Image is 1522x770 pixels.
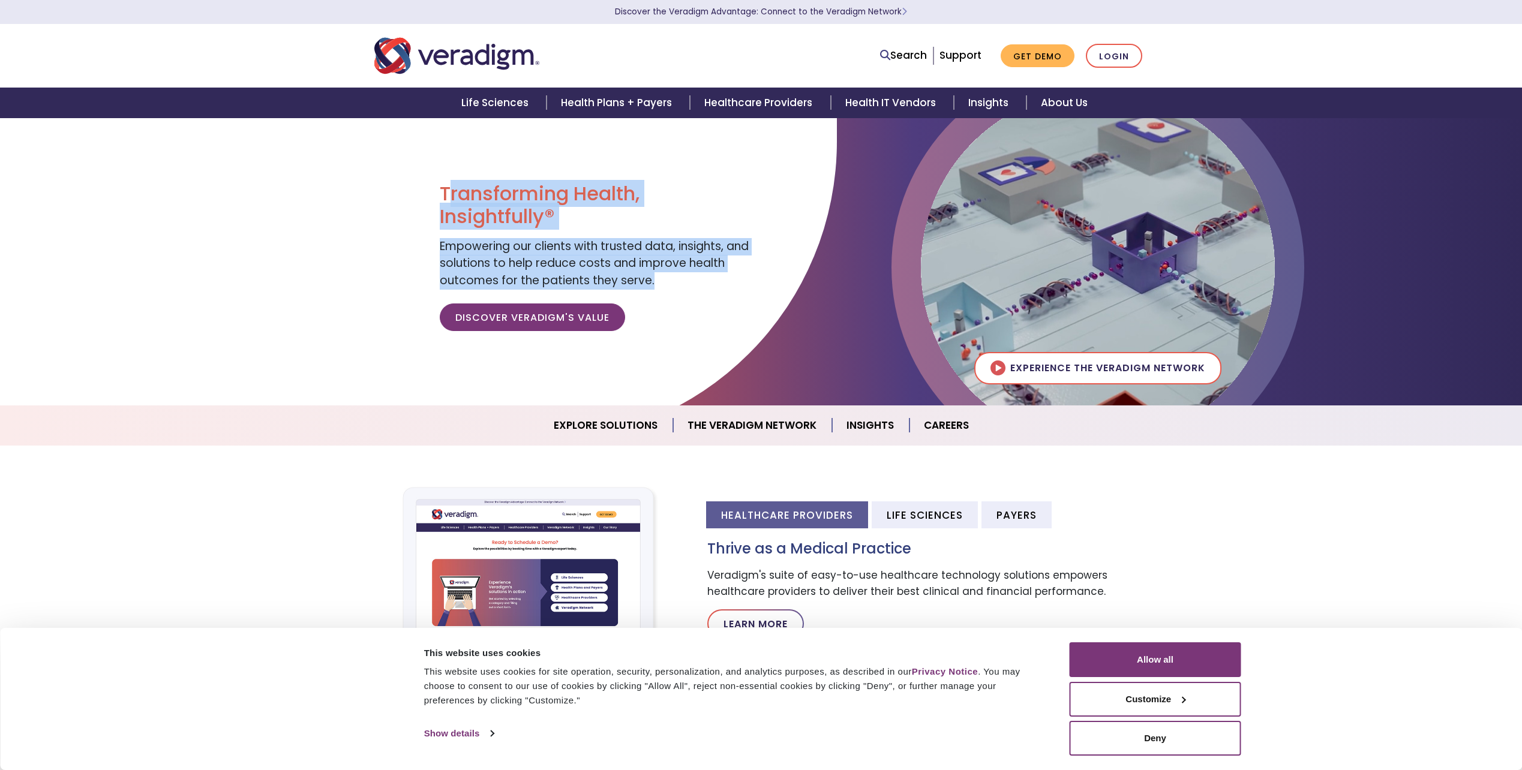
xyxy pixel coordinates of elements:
span: Empowering our clients with trusted data, insights, and solutions to help reduce costs and improv... [440,238,749,288]
a: Get Demo [1001,44,1074,68]
a: Explore Solutions [539,410,673,441]
li: Healthcare Providers [706,501,868,528]
a: Search [880,47,927,64]
button: Customize [1070,682,1241,717]
a: Discover the Veradigm Advantage: Connect to the Veradigm NetworkLearn More [615,6,907,17]
img: Veradigm logo [374,36,539,76]
a: The Veradigm Network [673,410,832,441]
h1: Transforming Health, Insightfully® [440,182,752,228]
p: Veradigm's suite of easy-to-use healthcare technology solutions empowers healthcare providers to ... [707,567,1148,600]
div: This website uses cookies for site operation, security, personalization, and analytics purposes, ... [424,664,1043,708]
a: Insights [954,88,1026,118]
li: Life Sciences [872,501,978,528]
a: Insights [832,410,909,441]
button: Allow all [1070,642,1241,677]
a: Support [939,48,981,62]
li: Payers [981,501,1052,528]
a: Careers [909,410,983,441]
a: Privacy Notice [912,666,978,676]
div: This website uses cookies [424,646,1043,660]
a: Life Sciences [447,88,547,118]
a: Show details [424,724,494,742]
a: Health IT Vendors [831,88,954,118]
button: Deny [1070,721,1241,756]
h3: Thrive as a Medical Practice [707,540,1148,558]
span: Learn More [902,6,907,17]
a: Healthcare Providers [690,88,830,118]
a: About Us [1026,88,1102,118]
a: Discover Veradigm's Value [440,303,625,331]
a: Health Plans + Payers [547,88,690,118]
a: Learn More [707,609,804,638]
a: Login [1086,44,1142,68]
